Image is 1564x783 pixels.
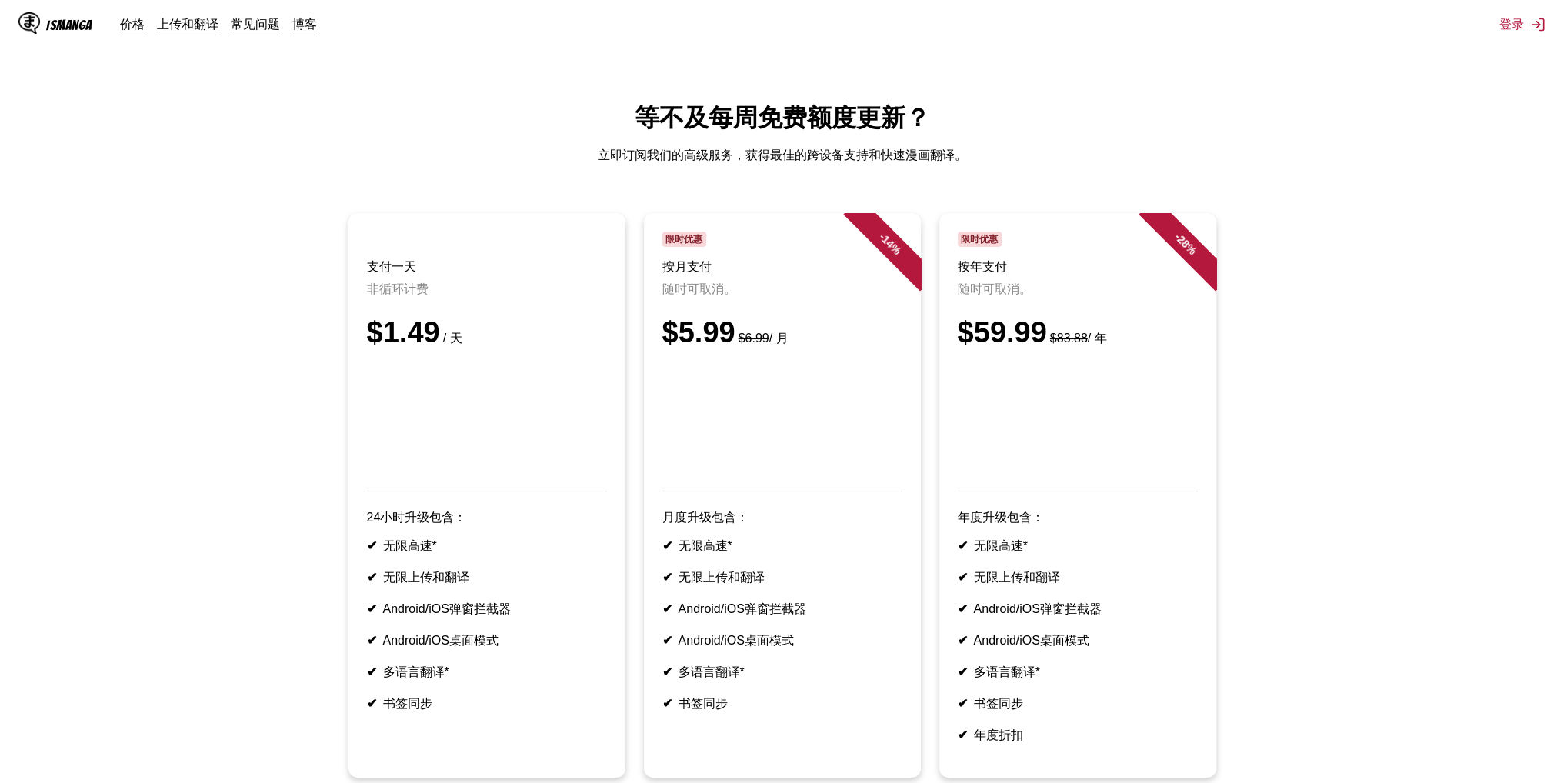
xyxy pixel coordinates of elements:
[367,316,607,349] div: $1.49
[12,102,1552,135] h1: 等不及每周免费额度更新？
[662,602,672,615] b: ✔
[367,539,377,552] b: ✔
[367,665,607,681] li: 多语言翻译*
[958,510,1198,526] p: 年度升级包含：
[46,18,92,32] div: IsManga
[958,697,968,710] b: ✔
[18,12,40,34] img: IsManga Logo
[662,634,672,647] b: ✔
[958,259,1198,275] h3: 按年支付
[958,601,1198,618] li: Android/iOS弹窗拦截器
[958,539,968,552] b: ✔
[367,665,377,678] b: ✔
[367,510,607,526] p: 24小时升级包含：
[958,728,968,741] b: ✔
[1139,198,1231,290] div: - 28 %
[662,538,902,555] li: 无限高速*
[367,570,607,586] li: 无限上传和翻译
[367,634,377,647] b: ✔
[367,633,607,649] li: Android/iOS桌面模式
[958,570,1198,586] li: 无限上传和翻译
[958,665,1198,681] li: 多语言翻译*
[958,602,968,615] b: ✔
[662,259,902,275] h3: 按月支付
[662,665,672,678] b: ✔
[662,232,707,247] span: 限时优惠
[1499,16,1546,33] button: 登录
[662,697,672,710] b: ✔
[662,665,902,681] li: 多语言翻译*
[1530,17,1546,32] img: Sign out
[367,368,607,469] iframe: PayPal
[662,571,672,584] b: ✔
[662,368,902,469] iframe: PayPal
[958,368,1198,469] iframe: PayPal
[843,198,935,290] div: - 14 %
[958,665,968,678] b: ✔
[662,316,902,349] div: $5.99
[157,16,218,32] a: 上传和翻译
[958,696,1198,712] li: 书签同步
[367,571,377,584] b: ✔
[958,316,1198,349] div: $59.99
[18,12,120,37] a: IsManga LogoIsManga
[12,148,1552,164] p: 立即订阅我们的高级服务，获得最佳的跨设备支持和快速漫画翻译。
[1047,332,1107,345] small: / 年
[367,538,607,555] li: 无限高速*
[662,570,902,586] li: 无限上传和翻译
[367,696,607,712] li: 书签同步
[739,332,769,345] s: $6.99
[662,633,902,649] li: Android/iOS桌面模式
[367,602,377,615] b: ✔
[367,601,607,618] li: Android/iOS弹窗拦截器
[120,16,145,32] a: 价格
[292,16,317,32] a: 博客
[367,259,607,275] h3: 支付一天
[231,16,280,32] a: 常见问题
[662,601,902,618] li: Android/iOS弹窗拦截器
[958,282,1198,298] p: 随时可取消。
[958,232,1002,247] span: 限时优惠
[367,697,377,710] b: ✔
[735,332,789,345] small: / 月
[958,633,1198,649] li: Android/iOS桌面模式
[1050,332,1088,345] s: $83.88
[958,571,968,584] b: ✔
[958,728,1198,744] li: 年度折扣
[662,510,902,526] p: 月度升级包含：
[367,282,607,298] p: 非循环计费
[662,539,672,552] b: ✔
[440,332,462,345] small: / 天
[958,634,968,647] b: ✔
[662,696,902,712] li: 书签同步
[958,538,1198,555] li: 无限高速*
[662,282,902,298] p: 随时可取消。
